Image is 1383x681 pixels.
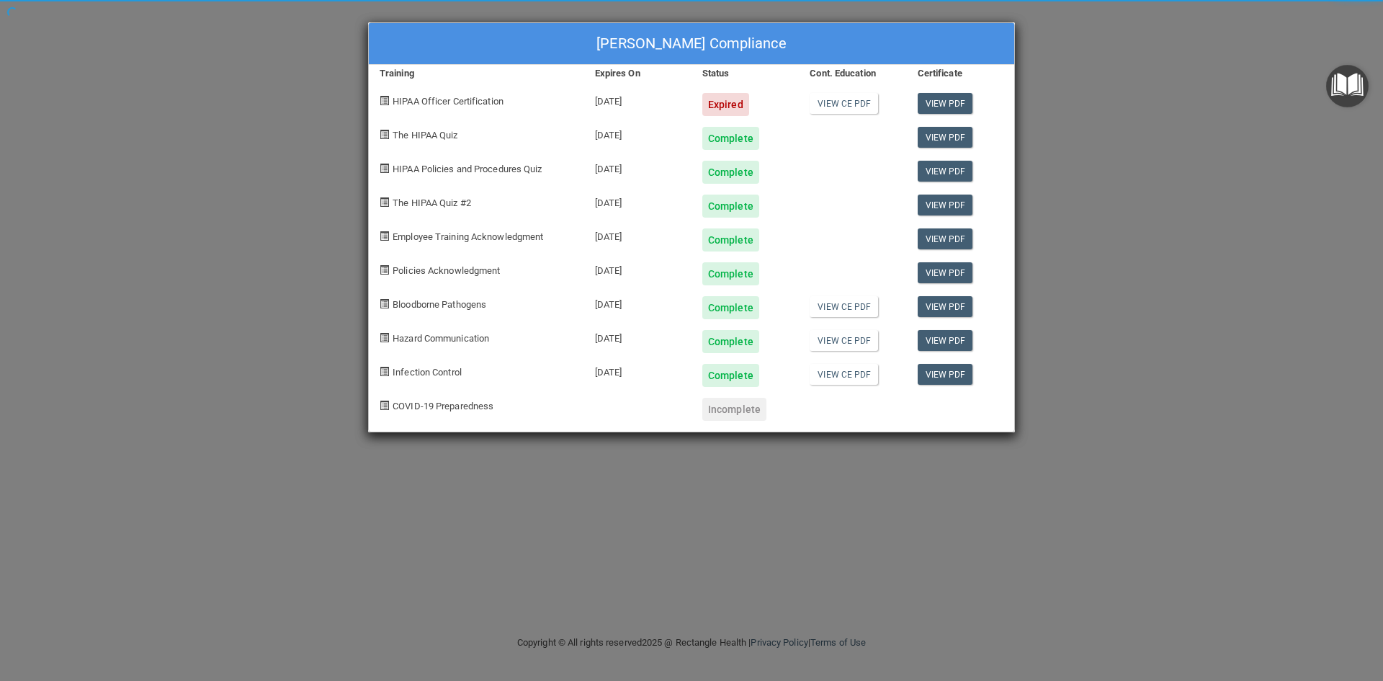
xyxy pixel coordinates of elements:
[918,127,973,148] a: View PDF
[584,116,691,150] div: [DATE]
[702,195,759,218] div: Complete
[702,161,759,184] div: Complete
[702,93,749,116] div: Expired
[907,65,1014,82] div: Certificate
[799,65,906,82] div: Cont. Education
[584,285,691,319] div: [DATE]
[702,398,766,421] div: Incomplete
[702,127,759,150] div: Complete
[918,93,973,114] a: View PDF
[702,330,759,353] div: Complete
[584,319,691,353] div: [DATE]
[702,364,759,387] div: Complete
[393,231,543,242] span: Employee Training Acknowledgment
[702,296,759,319] div: Complete
[584,184,691,218] div: [DATE]
[584,353,691,387] div: [DATE]
[918,296,973,317] a: View PDF
[918,364,973,385] a: View PDF
[584,150,691,184] div: [DATE]
[918,195,973,215] a: View PDF
[584,218,691,252] div: [DATE]
[1326,65,1369,107] button: Open Resource Center
[369,23,1014,65] div: [PERSON_NAME] Compliance
[393,299,486,310] span: Bloodborne Pathogens
[393,333,489,344] span: Hazard Communication
[393,164,542,174] span: HIPAA Policies and Procedures Quiz
[810,330,878,351] a: View CE PDF
[810,296,878,317] a: View CE PDF
[584,65,691,82] div: Expires On
[584,252,691,285] div: [DATE]
[369,65,584,82] div: Training
[393,401,493,411] span: COVID-19 Preparedness
[584,82,691,116] div: [DATE]
[702,228,759,252] div: Complete
[702,262,759,285] div: Complete
[918,161,973,182] a: View PDF
[691,65,799,82] div: Status
[393,367,462,378] span: Infection Control
[393,96,503,107] span: HIPAA Officer Certification
[810,93,878,114] a: View CE PDF
[393,197,471,208] span: The HIPAA Quiz #2
[393,130,457,141] span: The HIPAA Quiz
[810,364,878,385] a: View CE PDF
[918,228,973,249] a: View PDF
[918,330,973,351] a: View PDF
[918,262,973,283] a: View PDF
[393,265,500,276] span: Policies Acknowledgment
